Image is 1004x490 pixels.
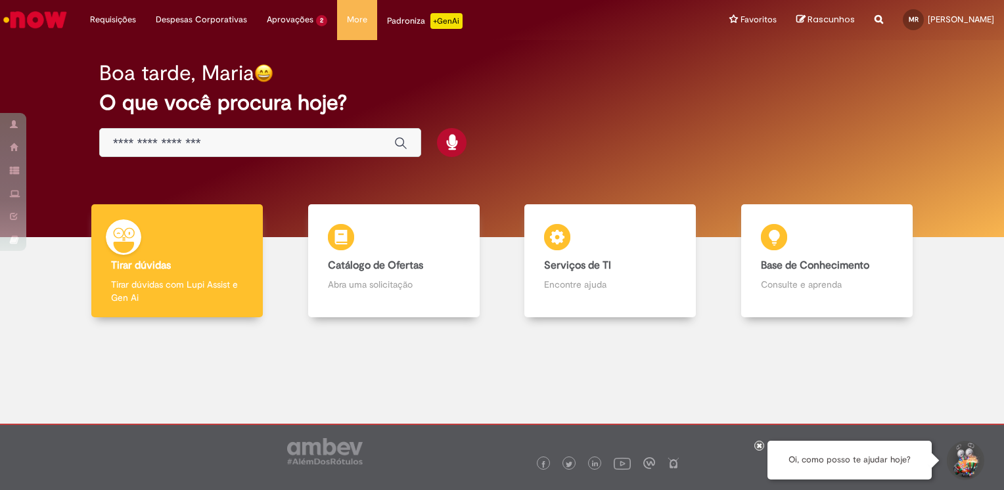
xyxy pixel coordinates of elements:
[69,204,286,318] a: Tirar dúvidas Tirar dúvidas com Lupi Assist e Gen Ai
[502,204,719,318] a: Serviços de TI Encontre ajuda
[928,14,994,25] span: [PERSON_NAME]
[99,91,905,114] h2: O que você procura hoje?
[741,13,777,26] span: Favoritos
[254,64,273,83] img: happy-face.png
[719,204,936,318] a: Base de Conhecimento Consulte e aprenda
[347,13,367,26] span: More
[316,15,327,26] span: 2
[909,15,919,24] span: MR
[540,461,547,468] img: logo_footer_facebook.png
[156,13,247,26] span: Despesas Corporativas
[99,62,254,85] h2: Boa tarde, Maria
[111,278,243,304] p: Tirar dúvidas com Lupi Assist e Gen Ai
[761,259,869,272] b: Base de Conhecimento
[614,455,631,472] img: logo_footer_youtube.png
[111,259,171,272] b: Tirar dúvidas
[796,14,855,26] a: Rascunhos
[566,461,572,468] img: logo_footer_twitter.png
[544,259,611,272] b: Serviços de TI
[643,457,655,469] img: logo_footer_workplace.png
[328,259,423,272] b: Catálogo de Ofertas
[328,278,460,291] p: Abra uma solicitação
[592,460,599,468] img: logo_footer_linkedin.png
[387,13,463,29] div: Padroniza
[544,278,676,291] p: Encontre ajuda
[287,438,363,464] img: logo_footer_ambev_rotulo_gray.png
[767,441,932,479] div: Oi, como posso te ajudar hoje?
[945,441,984,480] button: Iniciar Conversa de Suporte
[1,7,69,33] img: ServiceNow
[90,13,136,26] span: Requisições
[267,13,313,26] span: Aprovações
[286,204,503,318] a: Catálogo de Ofertas Abra uma solicitação
[430,13,463,29] p: +GenAi
[668,457,679,469] img: logo_footer_naosei.png
[761,278,893,291] p: Consulte e aprenda
[808,13,855,26] span: Rascunhos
